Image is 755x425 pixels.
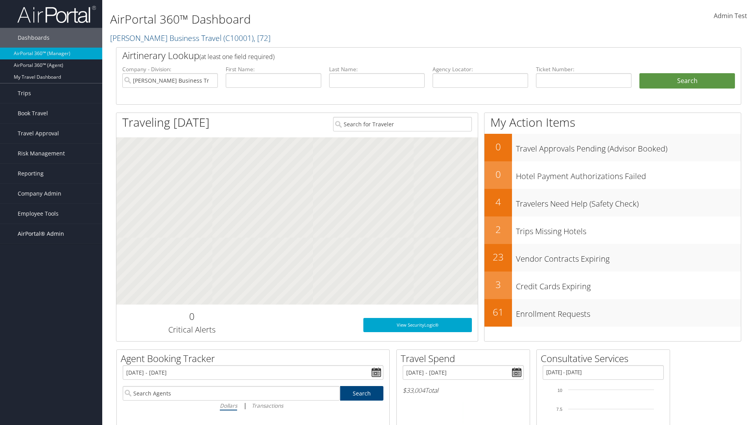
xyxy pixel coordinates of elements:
label: Agency Locator: [433,65,528,73]
h2: Travel Spend [401,352,530,365]
a: 2Trips Missing Hotels [484,216,741,244]
h2: 23 [484,250,512,264]
label: Last Name: [329,65,425,73]
h2: 0 [122,310,261,323]
span: Admin Test [714,11,747,20]
h3: Enrollment Requests [516,305,741,320]
button: Search [639,73,735,89]
label: First Name: [226,65,321,73]
img: airportal-logo.png [17,5,96,24]
i: Dollars [220,402,237,409]
a: 0Hotel Payment Authorizations Failed [484,161,741,189]
span: ( C10001 ) [223,33,254,43]
h3: Hotel Payment Authorizations Failed [516,167,741,182]
label: Company - Division: [122,65,218,73]
a: [PERSON_NAME] Business Travel [110,33,271,43]
span: Employee Tools [18,204,59,224]
span: Risk Management [18,144,65,163]
h2: Airtinerary Lookup [122,49,683,62]
h2: 0 [484,168,512,181]
i: Transactions [252,402,283,409]
h3: Critical Alerts [122,324,261,335]
span: AirPortal® Admin [18,224,64,244]
h3: Trips Missing Hotels [516,222,741,237]
input: Search Agents [123,386,340,401]
tspan: 10 [558,388,562,393]
span: Reporting [18,164,44,183]
h6: Total [403,386,524,395]
span: (at least one field required) [199,52,274,61]
h1: Traveling [DATE] [122,114,210,131]
h2: Agent Booking Tracker [121,352,389,365]
h1: AirPortal 360™ Dashboard [110,11,535,28]
span: , [ 72 ] [254,33,271,43]
a: 23Vendor Contracts Expiring [484,244,741,272]
h3: Travelers Need Help (Safety Check) [516,194,741,209]
a: 4Travelers Need Help (Safety Check) [484,189,741,216]
a: 61Enrollment Requests [484,299,741,327]
span: $33,004 [403,386,425,395]
a: 3Credit Cards Expiring [484,272,741,299]
span: Dashboards [18,28,50,48]
span: Travel Approval [18,124,59,143]
h2: 4 [484,195,512,209]
h3: Credit Cards Expiring [516,277,741,292]
span: Trips [18,83,31,103]
tspan: 7.5 [556,407,562,412]
h3: Vendor Contracts Expiring [516,249,741,264]
h1: My Action Items [484,114,741,131]
h2: 2 [484,223,512,236]
h2: 61 [484,305,512,319]
a: View SecurityLogic® [363,318,472,332]
a: 0Travel Approvals Pending (Advisor Booked) [484,134,741,161]
div: | [123,401,383,410]
span: Company Admin [18,184,61,203]
span: Book Travel [18,103,48,123]
label: Ticket Number: [536,65,632,73]
a: Search [340,386,384,401]
a: Admin Test [714,4,747,28]
h3: Travel Approvals Pending (Advisor Booked) [516,139,741,154]
h2: Consultative Services [541,352,670,365]
h2: 0 [484,140,512,153]
input: Search for Traveler [333,117,472,131]
h2: 3 [484,278,512,291]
